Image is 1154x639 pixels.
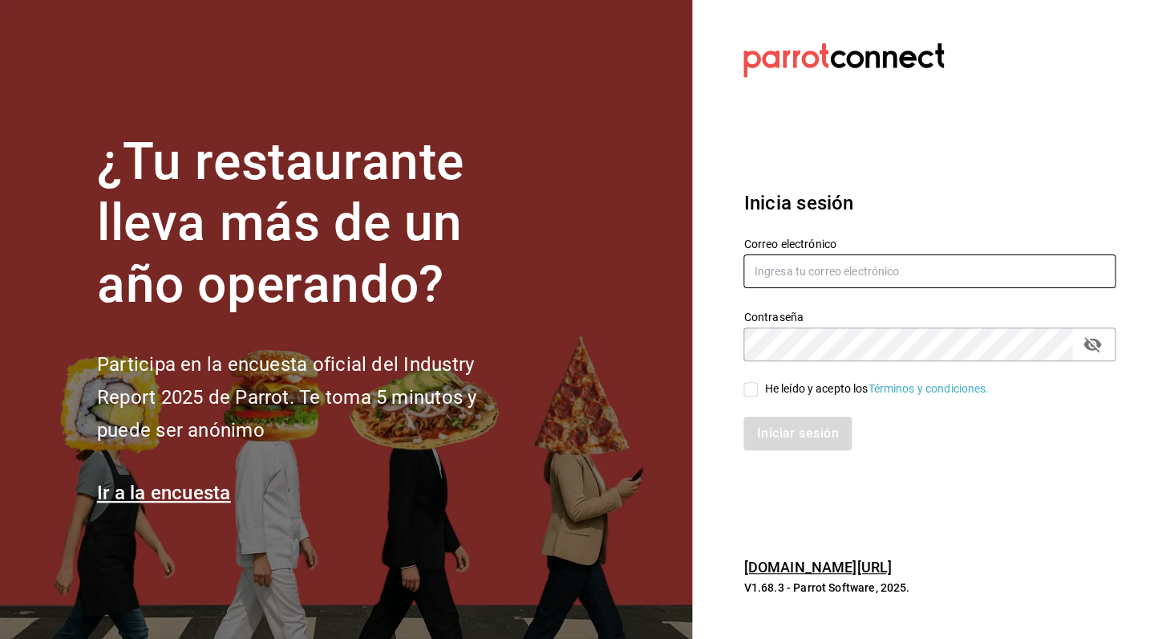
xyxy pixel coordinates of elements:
[97,132,530,316] h1: ¿Tu restaurante lleva más de un año operando?
[743,559,891,576] a: [DOMAIN_NAME][URL]
[743,254,1116,288] input: Ingresa tu correo electrónico
[868,382,989,395] a: Términos y condiciones.
[743,238,1116,249] label: Correo electrónico
[1079,331,1106,358] button: passwordField
[97,482,231,504] a: Ir a la encuesta
[743,311,1116,322] label: Contraseña
[97,348,530,446] h2: Participa en la encuesta oficial del Industry Report 2025 de Parrot. Te toma 5 minutos y puede se...
[743,189,1116,218] h3: Inicia sesión
[764,381,989,397] div: He leído y acepto los
[743,580,1116,596] p: V1.68.3 - Parrot Software, 2025.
